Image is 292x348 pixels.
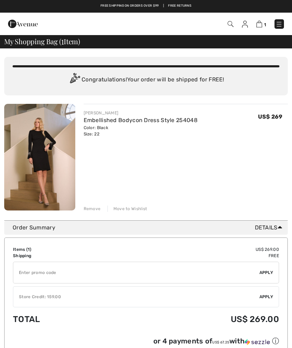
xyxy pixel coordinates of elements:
[84,110,197,116] div: [PERSON_NAME]
[13,262,259,283] input: Promo code
[8,20,38,27] a: 1ère Avenue
[4,104,75,210] img: Embellished Bodycon Dress Style 254048
[61,36,64,45] span: 1
[107,206,147,212] div: Move to Wishlist
[163,4,164,8] span: |
[8,17,38,31] img: 1ère Avenue
[13,223,285,232] div: Order Summary
[84,206,101,212] div: Remove
[228,21,234,27] img: Search
[13,253,109,259] td: Shipping
[259,269,273,276] span: Apply
[153,336,279,346] div: or 4 payments of with
[276,21,283,28] img: Menu
[255,223,285,232] span: Details
[245,339,270,345] img: Sezzle
[84,117,197,123] a: Embellished Bodycon Dress Style 254048
[212,340,229,344] span: US$ 67.25
[109,246,279,253] td: US$ 269.00
[13,307,109,331] td: Total
[109,253,279,259] td: Free
[242,21,248,28] img: My Info
[264,22,266,27] span: 1
[28,247,30,252] span: 1
[259,294,273,300] span: Apply
[256,21,262,27] img: Shopping Bag
[109,307,279,331] td: US$ 269.00
[13,73,279,87] div: Congratulations! Your order will be shipped for FREE!
[168,4,192,8] a: Free Returns
[256,20,266,28] a: 1
[100,4,159,8] a: Free shipping on orders over $99
[258,113,282,120] span: US$ 269
[84,125,197,137] div: Color: Black Size: 22
[4,38,80,45] span: My Shopping Bag ( Item)
[13,246,109,253] td: Items ( )
[68,73,82,87] img: Congratulation2.svg
[13,294,259,300] div: Store Credit: 159.00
